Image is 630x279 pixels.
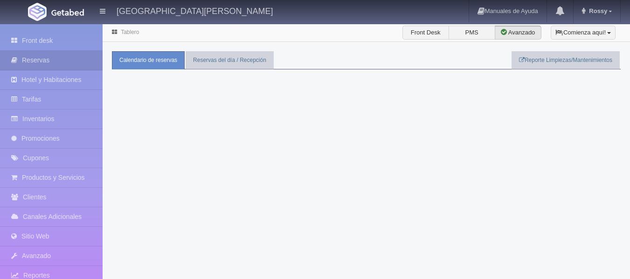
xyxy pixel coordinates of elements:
a: Calendario de reservas [112,51,185,69]
label: PMS [449,26,495,40]
a: Reservas del día / Recepción [186,51,274,69]
span: Rossy [587,7,607,14]
button: ¡Comienza aquí! [551,26,616,40]
label: Avanzado [495,26,541,40]
a: Tablero [121,29,139,35]
a: Reporte Limpiezas/Mantenimientos [512,51,620,69]
img: Getabed [28,3,47,21]
label: Front Desk [402,26,449,40]
h4: [GEOGRAPHIC_DATA][PERSON_NAME] [117,5,273,16]
img: Getabed [51,9,84,16]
